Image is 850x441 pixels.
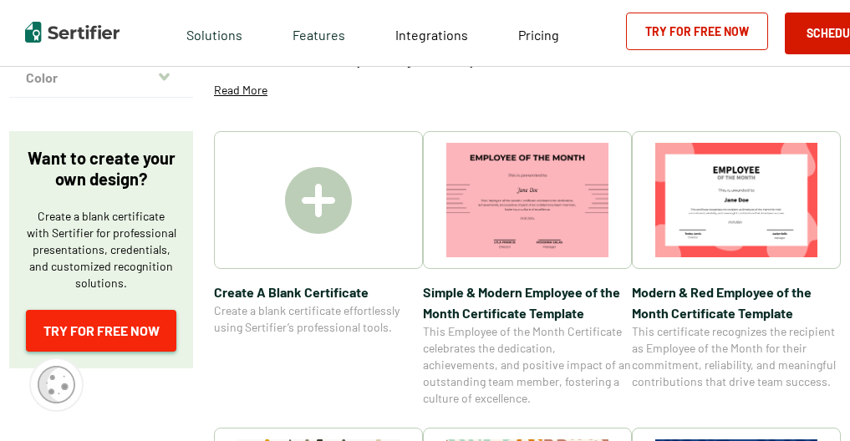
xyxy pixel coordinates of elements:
[26,148,176,190] p: Want to create your own design?
[632,131,841,407] a: Modern & Red Employee of the Month Certificate TemplateModern & Red Employee of the Month Certifi...
[446,143,608,257] img: Simple & Modern Employee of the Month Certificate Template
[25,22,120,43] img: Sertifier | Digital Credentialing Platform
[214,281,423,302] span: Create A Blank Certificate
[423,131,632,407] a: Simple & Modern Employee of the Month Certificate TemplateSimple & Modern Employee of the Month C...
[38,366,75,403] img: Cookie Popup Icon
[186,23,242,43] span: Solutions
[26,208,176,291] p: Create a blank certificate with Sertifier for professional presentations, credentials, and custom...
[214,302,423,336] span: Create a blank certificate effortlessly using Sertifier’s professional tools.
[285,167,352,234] img: Create A Blank Certificate
[423,323,632,407] span: This Employee of the Month Certificate celebrates the dedication, achievements, and positive impa...
[632,281,841,323] span: Modern & Red Employee of the Month Certificate Template
[766,361,850,441] iframe: Chat Widget
[26,310,176,352] a: Try for Free Now
[395,23,468,43] a: Integrations
[518,27,559,43] span: Pricing
[293,23,345,43] span: Features
[423,281,632,323] span: Simple & Modern Employee of the Month Certificate Template
[518,23,559,43] a: Pricing
[632,323,841,390] span: This certificate recognizes the recipient as Employee of the Month for their commitment, reliabil...
[655,143,817,257] img: Modern & Red Employee of the Month Certificate Template
[214,82,267,99] p: Read More
[9,58,193,98] button: Color
[626,13,768,50] a: Try for Free Now
[395,27,468,43] span: Integrations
